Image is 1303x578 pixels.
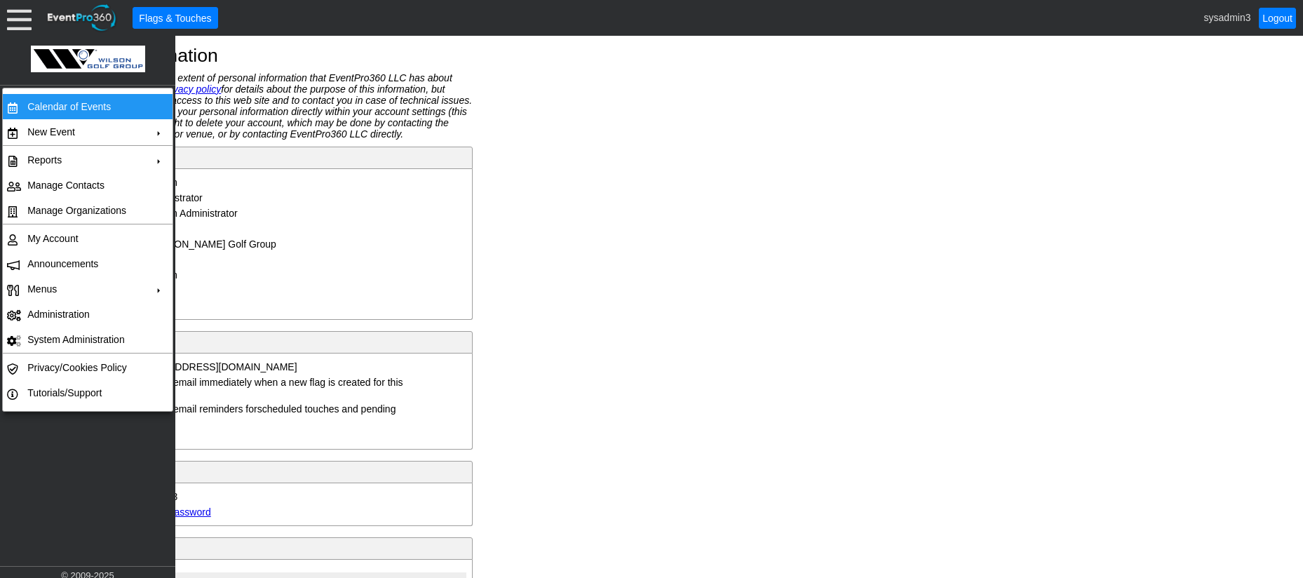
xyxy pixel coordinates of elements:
[162,83,221,95] a: privacy policy
[144,192,202,203] div: Administrator
[22,251,147,276] td: Announcements
[22,147,147,173] td: Reports
[3,173,173,198] tr: Manage Contacts
[144,238,276,250] div: [PERSON_NAME] Golf Group
[3,94,173,119] tr: Calendar of Events
[31,35,145,83] img: Logo
[128,489,465,504] td: sysadmin3
[3,119,173,144] tr: New Event
[52,72,473,140] div: The information below is the extent of personal information that EventPro360 LLC has about you. Y...
[22,327,147,352] td: System Administration
[55,541,469,556] div: User Permissions
[3,327,173,352] tr: System Administration
[147,377,403,399] label: Send email immediately when a new flag is created for this user
[22,302,147,327] td: Administration
[22,173,147,198] td: Manage Contacts
[22,276,147,302] td: Menus
[144,208,237,219] div: System Administrator
[22,380,147,405] td: Tutorials/Support
[46,2,119,34] img: EventPro360
[7,6,32,30] div: Menu: Click or 'Crtl+M' to toggle menu open/close
[1259,8,1296,29] a: Logout
[144,269,407,281] div: System
[147,403,396,426] label: Send email reminders for
[1204,11,1251,22] span: sysadmin3
[22,355,147,380] td: Privacy/Cookies Policy
[3,380,173,405] tr: Tutorials/Support
[3,251,173,276] tr: Announcements
[55,150,469,166] div: User Identification
[130,361,297,372] div: [EMAIL_ADDRESS][DOMAIN_NAME]
[22,94,147,119] td: Calendar of Events
[147,403,396,426] span: scheduled touches and pending flags
[55,335,469,350] div: Notifications
[22,198,147,223] td: Manage Organizations
[3,276,173,302] tr: Menus
[22,119,147,144] td: New Event
[52,46,1250,65] h1: Account Information
[3,198,173,223] tr: Manage Organizations
[3,226,173,251] tr: My Account
[55,464,469,480] div: User Credentials
[3,302,173,327] tr: Administration
[3,355,173,380] tr: Privacy/Cookies Policy
[22,226,147,251] td: My Account
[136,11,214,25] span: Flags & Touches
[3,147,173,173] tr: Reports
